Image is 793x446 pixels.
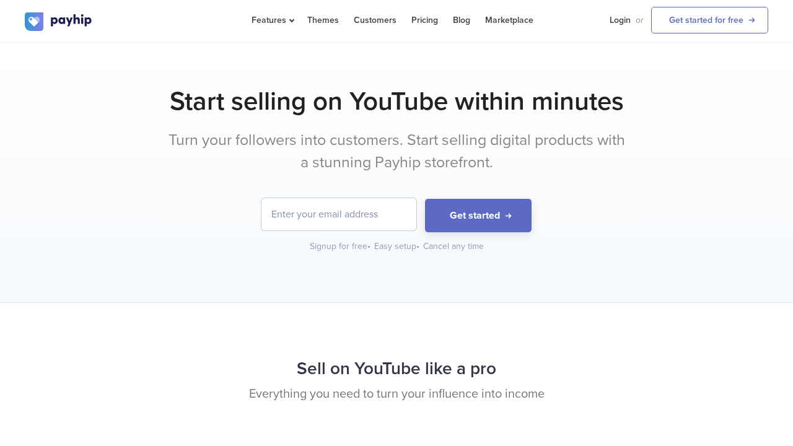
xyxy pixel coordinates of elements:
span: Features [252,15,292,25]
p: Everything you need to turn your influence into income [25,385,768,403]
h2: Sell on YouTube like a pro [25,352,768,385]
img: logo.svg [25,12,93,31]
div: Easy setup [374,240,421,253]
span: • [367,241,370,251]
h1: Start selling on YouTube within minutes [25,86,768,117]
button: Get started [425,199,532,233]
div: Cancel any time [423,240,484,253]
span: • [416,241,419,251]
p: Turn your followers into customers. Start selling digital products with a stunning Payhip storefr... [164,129,629,173]
a: Get started for free [651,7,768,33]
div: Signup for free [310,240,372,253]
input: Enter your email address [261,198,416,230]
